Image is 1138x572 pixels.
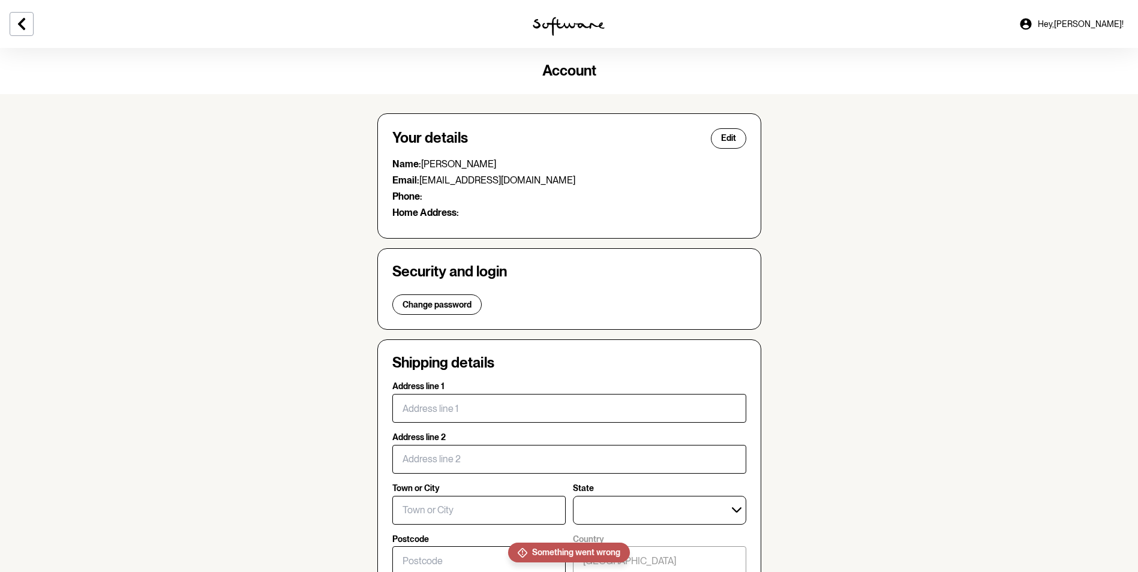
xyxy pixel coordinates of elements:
input: Address line 2 [392,445,746,474]
strong: Home Address: [392,207,459,218]
p: Address line 1 [392,381,445,392]
input: Town or City [392,496,566,525]
p: State [573,483,594,493]
span: Hey, [PERSON_NAME] ! [1038,19,1124,29]
img: software logo [533,17,605,36]
p: [EMAIL_ADDRESS][DOMAIN_NAME] [392,174,746,186]
p: Country [573,534,604,544]
a: Hey,[PERSON_NAME]! [1011,10,1131,38]
button: Edit [711,128,746,149]
h4: Your details [392,130,468,147]
input: Address line 1 [392,394,746,423]
span: Edit [721,133,736,143]
h4: Shipping details [392,354,494,372]
button: Change password [392,294,482,315]
h4: Security and login [392,263,746,281]
p: [PERSON_NAME] [392,158,746,170]
p: Postcode [392,534,429,544]
strong: Email: [392,174,419,186]
strong: Phone: [392,191,422,202]
strong: Name: [392,158,421,170]
span: Change password [403,300,472,310]
p: Address line 2 [392,432,446,442]
p: Town or City [392,483,440,493]
span: Account [542,62,596,79]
